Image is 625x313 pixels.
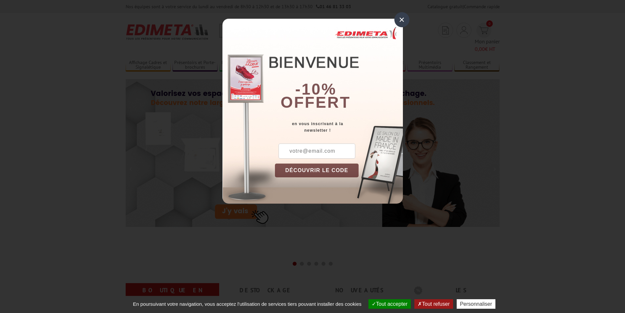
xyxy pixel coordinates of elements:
font: offert [281,94,351,111]
span: En poursuivant votre navigation, vous acceptez l'utilisation de services tiers pouvant installer ... [130,301,365,307]
b: -10% [295,80,337,98]
button: DÉCOUVRIR LE CODE [275,164,359,177]
button: Personnaliser (fenêtre modale) [457,299,495,309]
div: en vous inscrivant à la newsletter ! [275,121,403,134]
input: votre@email.com [279,144,355,159]
button: Tout accepter [368,299,411,309]
div: × [394,12,409,27]
button: Tout refuser [414,299,453,309]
